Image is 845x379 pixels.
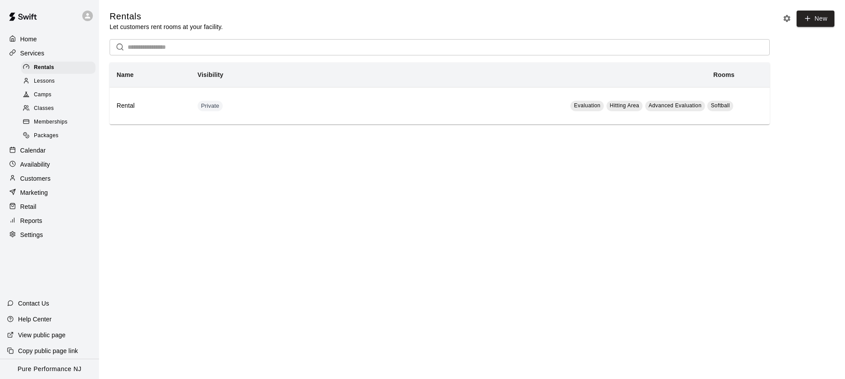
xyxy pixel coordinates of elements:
span: Evaluation [574,102,600,109]
p: Pure Performance NJ [18,364,81,374]
a: Customers [7,172,92,185]
span: Hitting Area [610,102,639,109]
div: Packages [21,130,96,142]
div: Rentals [21,62,96,74]
h6: Rental [117,101,184,111]
a: Packages [21,129,99,143]
a: Settings [7,228,92,241]
a: Services [7,47,92,60]
p: Marketing [20,188,48,197]
a: Retail [7,200,92,213]
span: Lessons [34,77,55,86]
b: Visibility [198,71,224,78]
a: Home [7,33,92,46]
p: Home [20,35,37,44]
a: Marketing [7,186,92,199]
div: Classes [21,102,96,115]
p: Retail [20,202,37,211]
a: Camps [21,88,99,102]
p: Customers [20,174,51,183]
div: Camps [21,89,96,101]
div: This service is hidden, and can only be accessed via a direct link [198,101,223,111]
span: Rentals [34,63,54,72]
table: simple table [110,62,770,124]
a: Classes [21,102,99,116]
a: Calendar [7,144,92,157]
p: Services [20,49,44,58]
a: Lessons [21,74,99,88]
p: Help Center [18,315,51,324]
a: Reports [7,214,92,227]
p: Copy public page link [18,346,78,355]
p: Availability [20,160,50,169]
p: Settings [20,230,43,239]
span: Private [198,102,223,110]
a: Availability [7,158,92,171]
b: Name [117,71,134,78]
h5: Rentals [110,11,223,22]
p: Calendar [20,146,46,155]
a: New [797,11,834,27]
p: Let customers rent rooms at your facility. [110,22,223,31]
span: Packages [34,131,59,140]
span: Classes [34,104,54,113]
div: Lessons [21,75,96,87]
span: Camps [34,91,51,99]
span: Advanced Evaluation [649,102,702,109]
button: Rental settings [780,12,794,25]
p: View public page [18,331,66,339]
span: Memberships [34,118,67,127]
p: Contact Us [18,299,49,308]
span: Softball [711,102,730,109]
b: Rooms [713,71,735,78]
a: Rentals [21,61,99,74]
p: Reports [20,216,42,225]
div: Memberships [21,116,96,128]
a: Memberships [21,116,99,129]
